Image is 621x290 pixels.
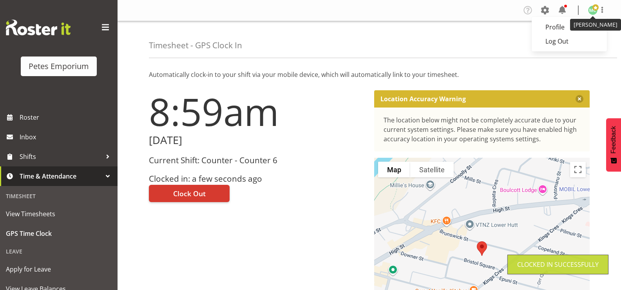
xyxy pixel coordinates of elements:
button: Close message [576,95,583,103]
h2: [DATE] [149,134,365,146]
a: Apply for Leave [2,259,116,279]
p: Location Accuracy Warning [380,95,466,103]
button: Clock Out [149,185,230,202]
a: Log Out [532,34,607,48]
button: Feedback - Show survey [606,118,621,171]
h3: Clocked in: a few seconds ago [149,174,365,183]
img: melissa-cowen2635.jpg [588,5,597,15]
span: GPS Time Clock [6,228,112,239]
a: Profile [532,20,607,34]
span: Feedback [610,126,617,153]
img: Rosterit website logo [6,20,71,35]
button: Show street map [378,162,410,177]
span: Apply for Leave [6,263,112,275]
div: Petes Emporium [29,60,89,72]
button: Toggle fullscreen view [570,162,586,177]
div: Timesheet [2,188,116,204]
span: Roster [20,111,114,123]
h4: Timesheet - GPS Clock In [149,41,242,50]
a: View Timesheets [2,204,116,224]
span: Clock Out [173,188,206,199]
a: GPS Time Clock [2,224,116,243]
span: Shifts [20,151,102,162]
span: View Timesheets [6,208,112,220]
div: The location below might not be completely accurate due to your current system settings. Please m... [384,115,581,144]
p: Automatically clock-in to your shift via your mobile device, which will automatically link to you... [149,70,590,79]
button: Show satellite imagery [410,162,454,177]
span: Inbox [20,131,114,143]
div: Clocked in Successfully [517,260,599,269]
h1: 8:59am [149,90,365,133]
div: Leave [2,243,116,259]
span: Time & Attendance [20,170,102,182]
h3: Current Shift: Counter - Counter 6 [149,156,365,165]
